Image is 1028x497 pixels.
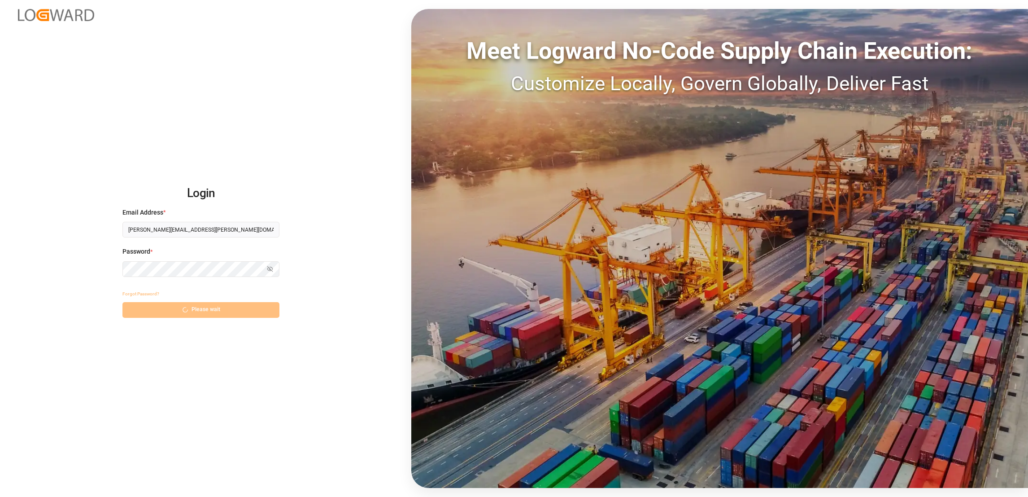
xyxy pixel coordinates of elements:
div: Meet Logward No-Code Supply Chain Execution: [411,34,1028,69]
img: Logward_new_orange.png [18,9,94,21]
span: Email Address [122,208,163,217]
span: Password [122,247,150,256]
div: Customize Locally, Govern Globally, Deliver Fast [411,69,1028,98]
h2: Login [122,179,279,208]
input: Enter your email [122,222,279,238]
